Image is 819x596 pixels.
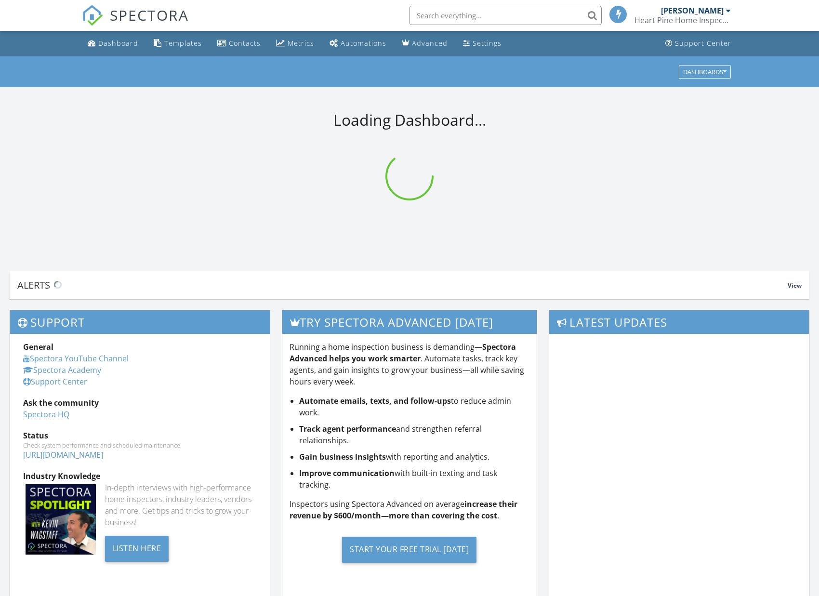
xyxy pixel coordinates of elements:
[23,409,69,420] a: Spectora HQ
[110,5,189,25] span: SPECTORA
[299,423,529,446] li: and strengthen referral relationships.
[409,6,602,25] input: Search everything...
[473,39,502,48] div: Settings
[23,430,257,441] div: Status
[675,39,731,48] div: Support Center
[299,395,529,418] li: to reduce admin work.
[150,35,206,53] a: Templates
[23,441,257,449] div: Check system performance and scheduled maintenance.
[290,499,517,521] strong: increase their revenue by $600/month—more than covering the cost
[342,537,476,563] div: Start Your Free Trial [DATE]
[290,529,529,570] a: Start Your Free Trial [DATE]
[299,468,395,478] strong: Improve communication
[272,35,318,53] a: Metrics
[398,35,451,53] a: Advanced
[299,451,529,463] li: with reporting and analytics.
[661,35,735,53] a: Support Center
[679,65,731,79] button: Dashboards
[326,35,390,53] a: Automations (Basic)
[23,365,101,375] a: Spectora Academy
[341,39,386,48] div: Automations
[105,543,169,553] a: Listen Here
[459,35,505,53] a: Settings
[290,342,516,364] strong: Spectora Advanced helps you work smarter
[288,39,314,48] div: Metrics
[299,451,386,462] strong: Gain business insights
[290,498,529,521] p: Inspectors using Spectora Advanced on average .
[412,39,448,48] div: Advanced
[683,68,727,75] div: Dashboards
[10,310,270,334] h3: Support
[23,470,257,482] div: Industry Knowledge
[82,13,189,33] a: SPECTORA
[105,482,257,528] div: In-depth interviews with high-performance home inspectors, industry leaders, vendors and more. Ge...
[164,39,202,48] div: Templates
[788,281,802,290] span: View
[23,397,257,409] div: Ask the community
[299,424,396,434] strong: Track agent performance
[26,484,96,555] img: Spectoraspolightmain
[661,6,724,15] div: [PERSON_NAME]
[23,353,129,364] a: Spectora YouTube Channel
[290,341,529,387] p: Running a home inspection business is demanding— . Automate tasks, track key agents, and gain ins...
[98,39,138,48] div: Dashboard
[105,536,169,562] div: Listen Here
[84,35,142,53] a: Dashboard
[229,39,261,48] div: Contacts
[213,35,264,53] a: Contacts
[82,5,103,26] img: The Best Home Inspection Software - Spectora
[23,342,53,352] strong: General
[23,450,103,460] a: [URL][DOMAIN_NAME]
[299,467,529,490] li: with built-in texting and task tracking.
[282,310,536,334] h3: Try spectora advanced [DATE]
[549,310,809,334] h3: Latest Updates
[634,15,731,25] div: Heart Pine Home Inspections
[17,278,788,291] div: Alerts
[23,376,87,387] a: Support Center
[299,396,451,406] strong: Automate emails, texts, and follow-ups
